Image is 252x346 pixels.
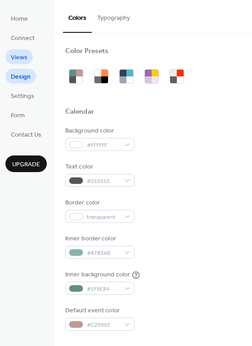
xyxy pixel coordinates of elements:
a: Views [5,49,33,64]
div: Background color [65,126,133,136]
span: #555555 [87,177,120,186]
span: #FFFFFF [87,141,120,150]
div: Color Presets [65,47,108,56]
span: Form [11,111,25,120]
a: Form [5,107,30,122]
span: Settings [11,92,34,101]
a: Home [5,11,33,26]
span: Home [11,14,28,24]
span: Views [11,53,27,62]
div: Inner border color [65,234,133,244]
button: Upgrade [5,155,47,172]
a: Connect [5,30,40,45]
span: #87B3AB [87,248,120,258]
span: #5F8E84 [87,284,120,294]
div: Calendar [65,107,94,117]
span: Design [11,72,31,82]
div: Border color [65,198,133,208]
div: Default event color [65,306,133,315]
a: Settings [5,88,40,103]
span: #C29992 [87,320,120,330]
a: Contact Us [5,127,47,142]
span: Connect [11,34,35,43]
span: Contact Us [11,130,41,140]
a: Design [5,69,36,84]
span: Upgrade [12,160,40,169]
div: Inner background color [65,270,130,279]
span: transparent [87,213,120,222]
div: Text color [65,162,133,172]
